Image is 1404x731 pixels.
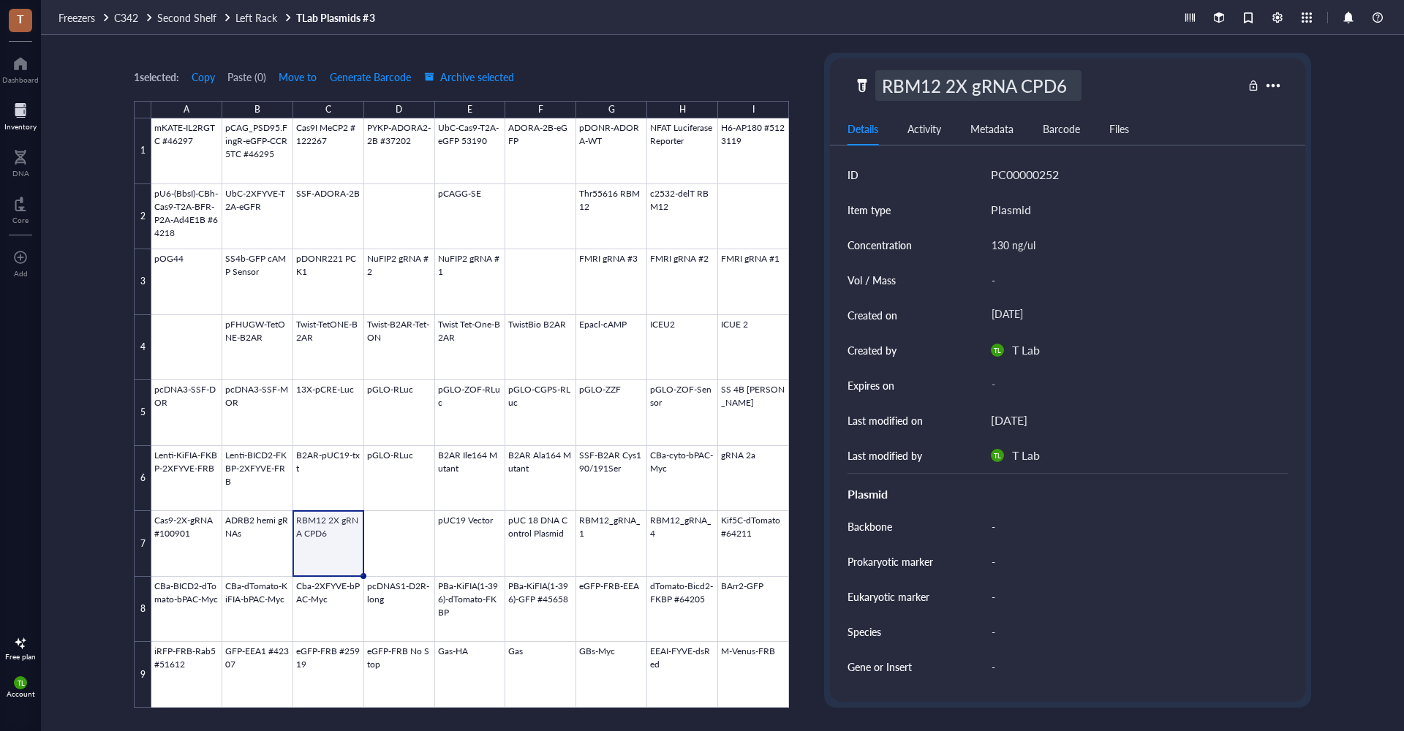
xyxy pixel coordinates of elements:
div: ID [848,167,858,183]
span: Archive selected [424,71,514,83]
div: Core [12,216,29,224]
div: 4 [134,315,151,381]
span: Second Shelf [157,10,216,25]
div: 5 [134,380,151,446]
div: Plasmid [991,200,1031,219]
span: C342 [114,10,138,25]
span: Copy [192,71,215,83]
span: Left Rack [235,10,277,25]
div: 3 [134,249,151,315]
div: - [985,511,1282,542]
div: Gene or Insert [848,659,912,675]
div: - [985,546,1282,577]
span: TL [17,679,24,687]
a: Freezers [58,11,111,24]
div: Account [7,689,35,698]
div: PC00000252 [991,165,1059,184]
div: 7 [134,511,151,577]
div: T Lab [1012,446,1040,465]
div: - [985,265,1282,295]
span: TL [994,452,1001,460]
div: 1 [134,118,151,184]
span: Generate Barcode [330,71,411,83]
div: 1 selected: [134,69,179,85]
a: TLab Plasmids #3 [296,11,377,24]
div: Metadata [970,121,1014,137]
button: Copy [191,65,216,88]
div: G [608,100,615,119]
div: [DATE] [991,411,1027,430]
div: B [254,100,260,119]
span: T [17,10,24,28]
div: Prokaryotic marker [848,553,933,569]
div: Free plan [5,652,36,661]
div: C [325,100,331,119]
div: Details [848,121,878,137]
a: Dashboard [2,52,39,84]
div: Add [14,269,28,278]
div: I [752,100,755,119]
div: E [467,100,472,119]
div: - [985,686,1282,717]
a: Core [12,192,29,224]
div: Dashboard [2,75,39,84]
div: - [985,616,1282,647]
div: Backbone [848,518,892,534]
div: 2 [134,184,151,250]
div: Vol / Mass [848,272,896,288]
div: Plasmid [848,485,1288,503]
div: 9 [134,642,151,708]
div: Activity [907,121,941,137]
div: Item type [848,202,891,218]
a: Second ShelfLeft Rack [157,11,293,24]
div: 130 ng/ul [985,230,1282,260]
div: Last modified on [848,412,923,428]
div: Expires on [848,377,894,393]
a: Inventory [4,99,37,131]
span: Freezers [58,10,95,25]
div: A [184,100,189,119]
button: Paste (0) [227,65,266,88]
a: DNA [12,145,29,178]
div: Inventory [4,122,37,131]
div: - [985,372,1282,398]
div: H [679,100,686,119]
div: - [985,651,1282,682]
button: Archive selected [423,65,515,88]
div: [DATE] [985,302,1282,328]
button: Move to [278,65,317,88]
div: Created by [848,342,897,358]
div: Barcode [1043,121,1080,137]
div: F [538,100,543,119]
div: Species [848,624,881,640]
div: DNA [12,169,29,178]
div: 8 [134,577,151,643]
div: Eukaryotic marker [848,588,929,605]
a: C342 [114,11,154,24]
button: Generate Barcode [329,65,412,88]
div: Last modified by [848,447,922,463]
div: D [396,100,402,119]
div: - [985,581,1282,612]
span: TL [994,346,1001,355]
span: Move to [279,71,317,83]
div: T Lab [1012,341,1040,360]
div: Created on [848,307,897,323]
div: 6 [134,446,151,512]
div: Concentration [848,237,912,253]
div: Files [1109,121,1129,137]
